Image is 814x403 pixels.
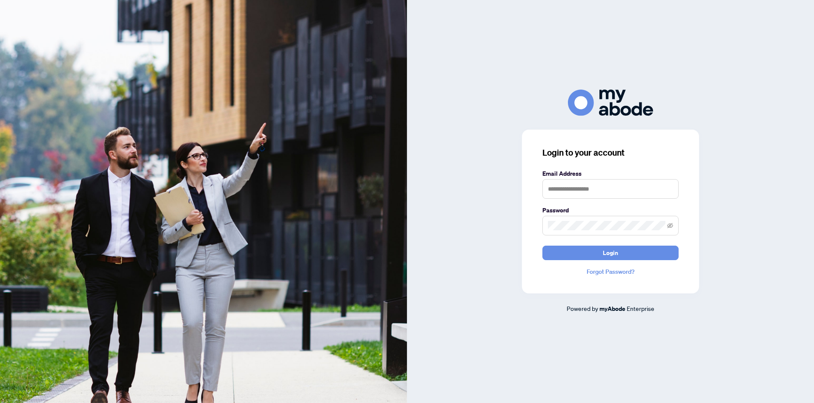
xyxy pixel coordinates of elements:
label: Password [542,206,679,215]
span: eye-invisible [667,223,673,229]
span: Powered by [567,304,598,312]
span: Login [603,246,618,260]
img: ma-logo [568,90,653,116]
button: Login [542,246,679,260]
a: myAbode [599,304,625,313]
span: Enterprise [627,304,654,312]
a: Forgot Password? [542,267,679,276]
h3: Login to your account [542,147,679,159]
label: Email Address [542,169,679,178]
